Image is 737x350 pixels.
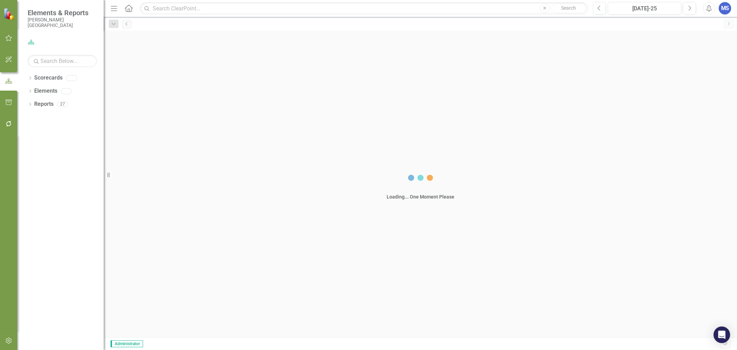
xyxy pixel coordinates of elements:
[3,8,16,20] img: ClearPoint Strategy
[34,87,57,95] a: Elements
[28,9,97,17] span: Elements & Reports
[34,74,63,82] a: Scorecards
[111,340,143,347] span: Administrator
[28,17,97,28] small: [PERSON_NAME][GEOGRAPHIC_DATA]
[140,2,588,15] input: Search ClearPoint...
[714,326,730,343] div: Open Intercom Messenger
[561,5,576,11] span: Search
[28,55,97,67] input: Search Below...
[610,4,679,13] div: [DATE]-25
[387,193,454,200] div: Loading... One Moment Please
[608,2,681,15] button: [DATE]-25
[719,2,731,15] button: MS
[34,100,54,108] a: Reports
[57,101,68,107] div: 27
[551,3,586,13] button: Search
